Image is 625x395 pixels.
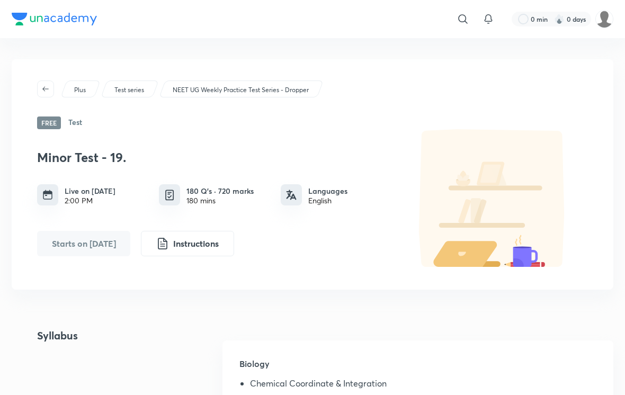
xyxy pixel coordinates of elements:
button: Instructions [141,231,234,256]
img: streak [554,14,565,24]
h6: Languages [308,185,347,196]
a: Plus [73,85,88,95]
img: Pratyush mishra [595,10,613,28]
div: 180 mins [186,196,254,205]
a: NEET UG Weekly Practice Test Series - Dropper [171,85,311,95]
div: English [308,196,347,205]
p: NEET UG Weekly Practice Test Series - Dropper [173,85,309,95]
img: quiz info [163,188,176,202]
span: Free [37,116,61,129]
div: 2:00 PM [65,196,115,205]
a: Test series [113,85,146,95]
img: default [397,129,588,267]
img: Company Logo [12,13,97,25]
h3: Minor Test - 19. [37,150,392,165]
h6: 180 Q’s · 720 marks [186,185,254,196]
p: Plus [74,85,86,95]
h6: Test [68,116,82,129]
img: instruction [156,237,169,250]
p: Test series [114,85,144,95]
img: timing [42,190,53,200]
img: languages [286,190,297,200]
h5: Biology [239,357,596,379]
li: Chemical Coordinate & Integration [250,379,596,392]
button: Starts on Oct 5 [37,231,130,256]
h6: Live on [DATE] [65,185,115,196]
